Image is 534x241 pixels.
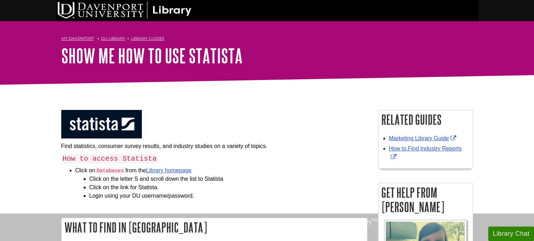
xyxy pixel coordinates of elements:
img: DU Library [58,2,191,19]
h2: Get Help From [PERSON_NAME] [378,183,473,216]
li: Click on from the [75,166,367,200]
p: Find statistics, consumer survey results, and industry studies on a variety of topics. [61,142,367,150]
li: Click on the link for Statista. [89,183,367,192]
a: Library homepage [146,167,191,173]
button: Library Chat [488,227,534,241]
code: How to access Statista [61,154,158,163]
a: Link opens in new window [389,135,458,141]
li: Login using your DU username/password. [89,192,367,200]
a: Show Me How To Use Statista [61,45,243,67]
nav: breadcrumb [61,34,473,45]
a: DU Library [101,36,125,41]
img: logo [61,110,142,138]
h2: Related Guides [378,110,473,129]
a: Library Guides [131,36,164,41]
li: Click on the letter S and scroll down the list to Statista [89,175,367,183]
h2: What to Find In [GEOGRAPHIC_DATA] [62,218,367,237]
a: My Davenport [61,36,94,42]
code: Databases [95,167,125,174]
a: Link opens in new window [389,146,462,160]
